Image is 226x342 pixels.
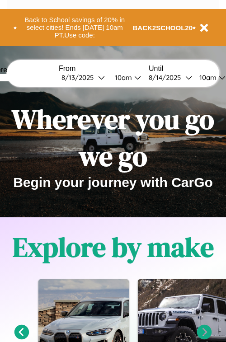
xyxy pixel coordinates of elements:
label: From [59,65,144,73]
b: BACK2SCHOOL20 [133,24,193,32]
button: 8/13/2025 [59,73,108,82]
div: 8 / 13 / 2025 [61,73,98,82]
button: Back to School savings of 20% in select cities! Ends [DATE] 10am PT.Use code: [17,14,133,42]
h1: Explore by make [13,229,214,266]
div: 8 / 14 / 2025 [149,73,185,82]
div: 10am [195,73,219,82]
button: 10am [108,73,144,82]
div: 10am [110,73,134,82]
